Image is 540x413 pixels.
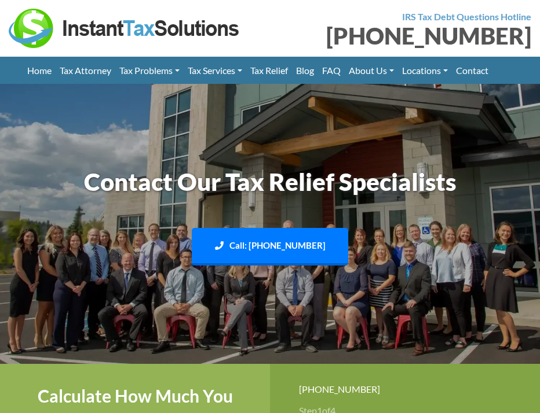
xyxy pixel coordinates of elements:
a: Call: [PHONE_NUMBER] [192,228,348,265]
a: FAQ [318,57,345,84]
a: About Us [345,57,398,84]
a: Tax Relief [246,57,292,84]
div: [PHONE_NUMBER] [299,381,511,397]
img: Instant Tax Solutions Logo [9,9,240,48]
a: Tax Attorney [56,57,115,84]
div: [PHONE_NUMBER] [279,24,531,47]
a: Tax Problems [115,57,184,84]
strong: IRS Tax Debt Questions Hotline [402,11,531,22]
a: Blog [292,57,318,84]
a: Contact [452,57,492,84]
a: Tax Services [184,57,246,84]
a: Home [23,57,56,84]
h1: Contact Our Tax Relief Specialists [70,165,470,199]
a: Locations [398,57,452,84]
a: Instant Tax Solutions Logo [9,21,240,32]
